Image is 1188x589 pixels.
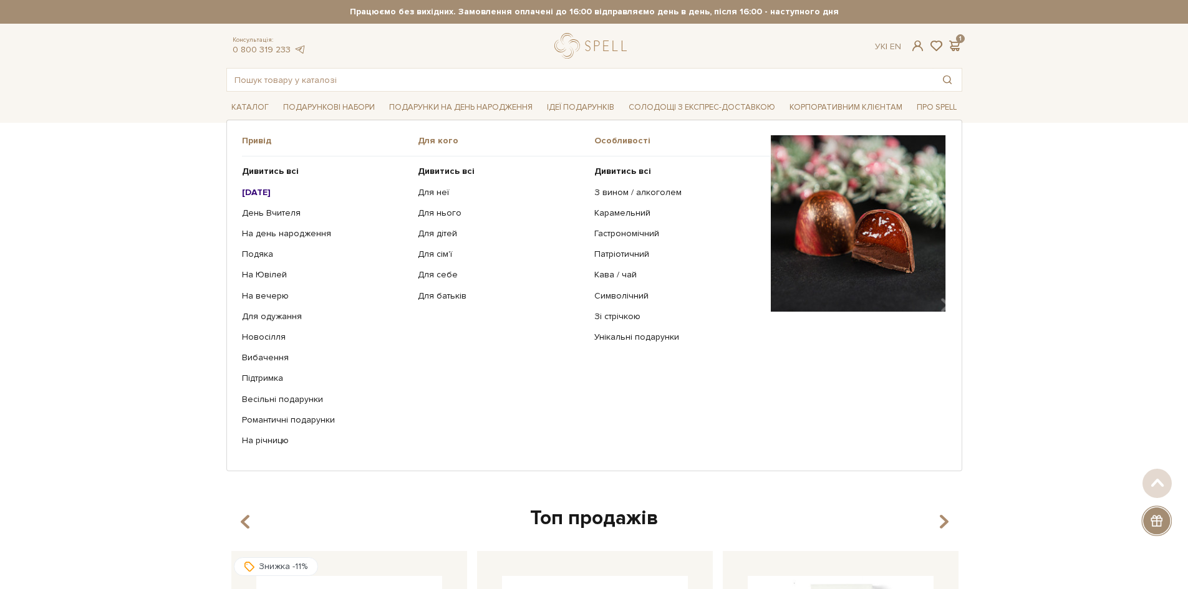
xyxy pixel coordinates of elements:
[233,36,306,44] span: Консультація:
[418,187,585,198] a: Для неї
[242,352,409,363] a: Вибачення
[242,166,299,176] b: Дивитись всі
[785,98,907,117] a: Корпоративним клієнтам
[227,69,933,91] input: Пошук товару у каталозі
[594,290,761,302] a: Символічний
[242,414,409,426] a: Романтичні подарунки
[242,249,409,260] a: Подяка
[624,97,780,118] a: Солодощі з експрес-доставкою
[912,98,962,117] a: Про Spell
[226,120,962,471] div: Каталог
[242,332,409,343] a: Новосілля
[418,269,585,280] a: Для себе
[242,135,418,146] span: Привід
[242,208,409,219] a: День Вчителя
[226,98,274,117] a: Каталог
[242,228,409,239] a: На день народження
[242,187,409,198] a: [DATE]
[418,249,585,260] a: Для сім'ї
[594,269,761,280] a: Кава / чай
[384,98,538,117] a: Подарунки на День народження
[226,505,962,532] div: Топ продажів
[594,311,761,322] a: Зі стрічкою
[594,166,761,177] a: Дивитись всі
[242,290,409,302] a: На вечерю
[418,290,585,302] a: Для батьків
[594,332,761,343] a: Унікальні подарунки
[933,69,962,91] button: Пошук товару у каталозі
[875,41,901,52] div: Ук
[594,249,761,260] a: Патріотичний
[242,435,409,446] a: На річницю
[226,6,962,17] strong: Працюємо без вихідних. Замовлення оплачені до 16:00 відправляємо день в день, після 16:00 - насту...
[242,311,409,322] a: Для одужання
[242,269,409,280] a: На Ювілей
[242,166,409,177] a: Дивитись всі
[594,228,761,239] a: Гастрономічний
[418,166,475,176] b: Дивитись всі
[886,41,887,52] span: |
[294,44,306,55] a: telegram
[418,135,594,146] span: Для кого
[233,44,291,55] a: 0 800 319 233
[242,394,409,405] a: Весільні подарунки
[242,373,409,384] a: Підтримка
[418,208,585,219] a: Для нього
[278,98,380,117] a: Подарункові набори
[594,135,771,146] span: Особливості
[242,187,271,198] b: [DATE]
[594,166,651,176] b: Дивитись всі
[418,166,585,177] a: Дивитись всі
[542,98,619,117] a: Ідеї подарунків
[418,228,585,239] a: Для дітей
[890,41,901,52] a: En
[594,208,761,219] a: Карамельний
[594,187,761,198] a: З вином / алкоголем
[234,557,318,576] div: Знижка -11%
